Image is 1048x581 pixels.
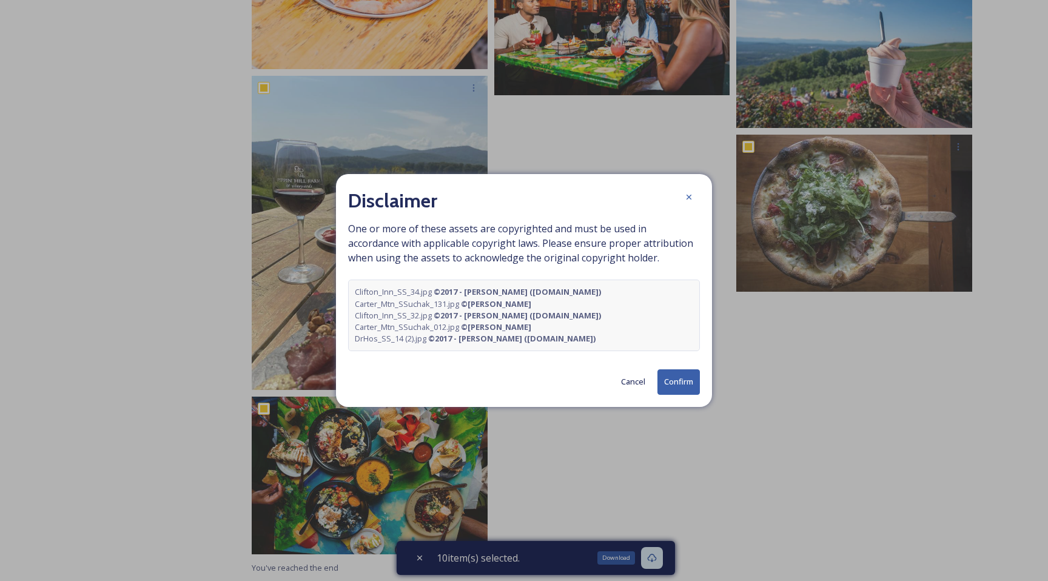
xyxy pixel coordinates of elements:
[355,333,596,344] span: DrHos_SS_14 (2).jpg
[355,321,531,333] span: Carter_Mtn_SSuchak_012.jpg
[348,186,437,215] h2: Disclaimer
[428,333,596,344] strong: © 2017 - [PERSON_NAME] ([DOMAIN_NAME])
[355,298,531,310] span: Carter_Mtn_SSuchak_131.jpg
[434,310,601,321] strong: © 2017 - [PERSON_NAME] ([DOMAIN_NAME])
[434,286,601,297] strong: © 2017 - [PERSON_NAME] ([DOMAIN_NAME])
[355,286,601,298] span: Clifton_Inn_SS_34.jpg
[615,370,651,394] button: Cancel
[355,310,601,321] span: Clifton_Inn_SS_32.jpg
[461,298,531,309] strong: © [PERSON_NAME]
[461,321,531,332] strong: © [PERSON_NAME]
[348,221,700,351] span: One or more of these assets are copyrighted and must be used in accordance with applicable copyri...
[657,369,700,394] button: Confirm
